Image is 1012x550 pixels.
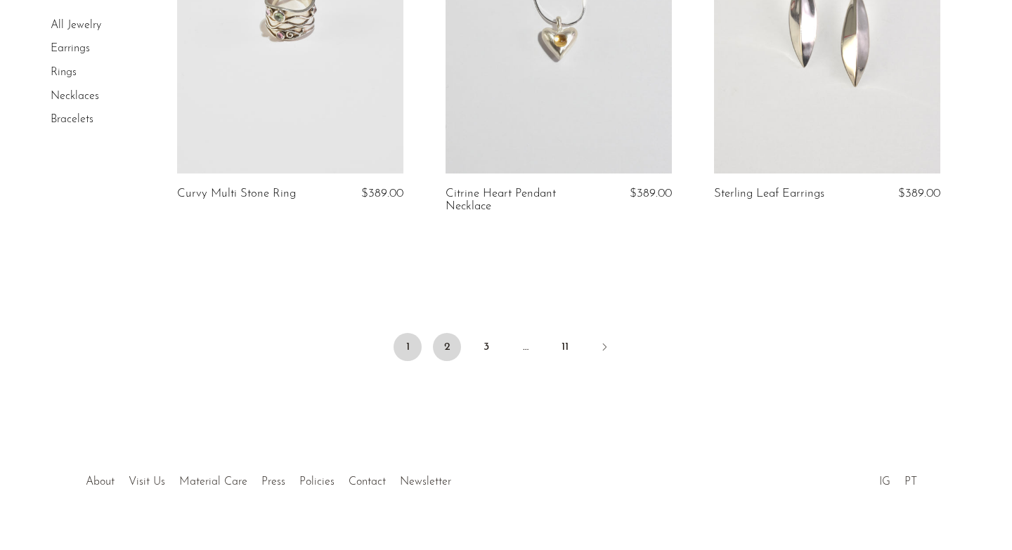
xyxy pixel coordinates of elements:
[299,476,335,487] a: Policies
[551,333,579,361] a: 11
[361,188,403,199] span: $389.00
[51,44,90,55] a: Earrings
[872,465,924,492] ul: Social Medias
[51,114,93,125] a: Bracelets
[904,476,917,487] a: PT
[630,188,672,199] span: $389.00
[472,333,500,361] a: 3
[79,465,458,492] ul: Quick links
[590,333,618,364] a: Next
[51,67,77,78] a: Rings
[898,188,940,199] span: $389.00
[51,20,101,31] a: All Jewelry
[86,476,115,487] a: About
[446,188,595,214] a: Citrine Heart Pendant Necklace
[433,333,461,361] a: 2
[51,91,99,102] a: Necklaces
[394,333,422,361] span: 1
[349,476,386,487] a: Contact
[129,476,165,487] a: Visit Us
[177,188,296,200] a: Curvy Multi Stone Ring
[179,476,247,487] a: Material Care
[261,476,285,487] a: Press
[512,333,540,361] span: …
[714,188,824,200] a: Sterling Leaf Earrings
[879,476,890,487] a: IG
